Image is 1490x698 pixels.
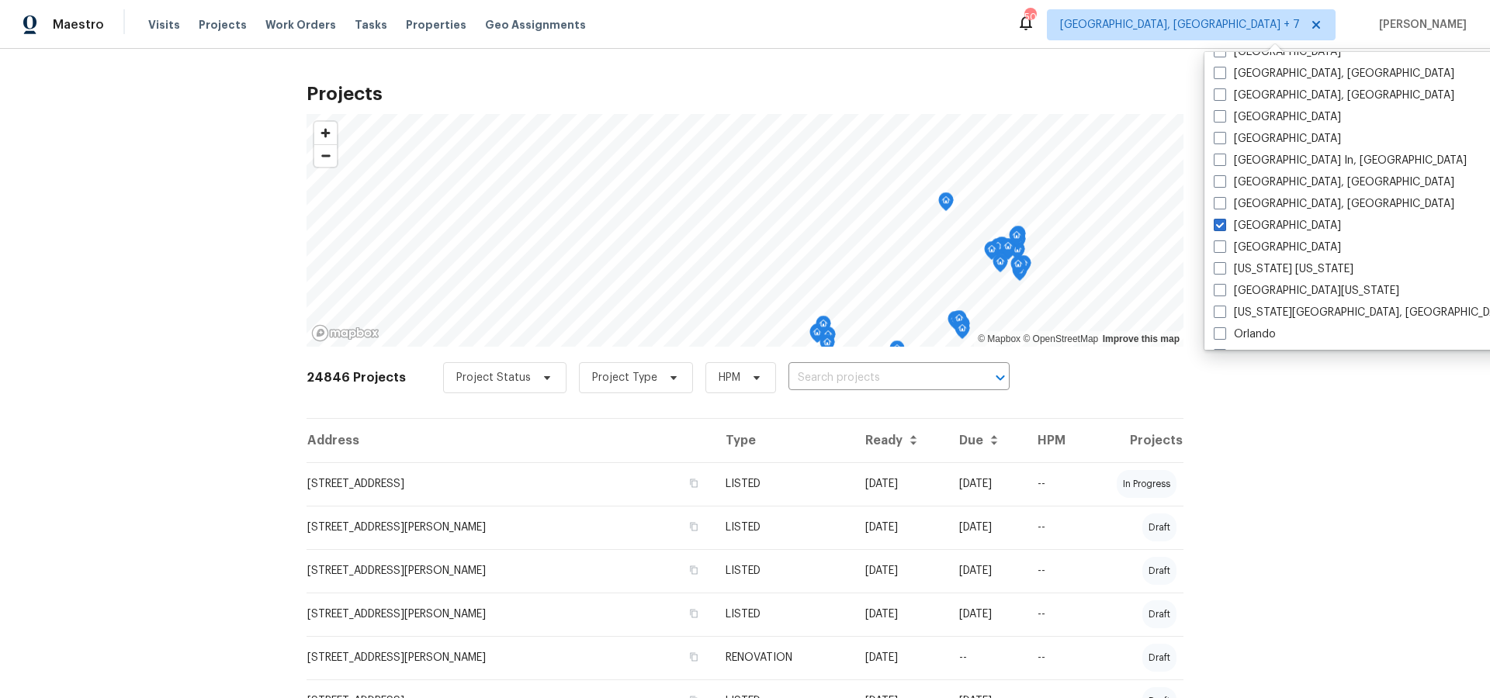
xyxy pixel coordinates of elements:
td: [DATE] [853,462,947,506]
td: [STREET_ADDRESS][PERSON_NAME] [307,506,713,549]
label: [GEOGRAPHIC_DATA] [1214,240,1341,255]
div: in progress [1117,470,1176,498]
label: [GEOGRAPHIC_DATA], [GEOGRAPHIC_DATA] [1214,196,1454,212]
div: Map marker [951,310,967,334]
td: [STREET_ADDRESS][PERSON_NAME] [307,636,713,679]
button: Zoom in [314,122,337,144]
td: [DATE] [947,593,1025,636]
span: Properties [406,17,466,33]
td: [DATE] [853,636,947,679]
span: HPM [719,370,740,385]
td: -- [1025,549,1088,593]
div: Map marker [1010,256,1026,280]
span: Maestro [53,17,104,33]
button: Copy Address [687,650,701,664]
td: LISTED [713,462,853,506]
label: [GEOGRAPHIC_DATA] [1214,109,1341,125]
td: [DATE] [947,549,1025,593]
label: [GEOGRAPHIC_DATA] In, [GEOGRAPHIC_DATA] [1214,153,1467,168]
span: Projects [199,17,247,33]
button: Copy Address [687,520,701,534]
label: [US_STATE] [US_STATE] [1214,261,1353,277]
span: Zoom out [314,145,337,167]
span: [GEOGRAPHIC_DATA], [GEOGRAPHIC_DATA] + 7 [1060,17,1300,33]
td: [STREET_ADDRESS] [307,462,713,506]
span: Geo Assignments [485,17,586,33]
td: LISTED [713,593,853,636]
td: [STREET_ADDRESS][PERSON_NAME] [307,593,713,636]
label: [GEOGRAPHIC_DATA] [1214,131,1341,147]
td: -- [947,636,1025,679]
div: Map marker [984,241,1000,265]
th: Due [947,419,1025,462]
div: Map marker [1010,226,1026,250]
div: Map marker [809,324,825,348]
th: Type [713,419,853,462]
button: Zoom out [314,144,337,167]
button: Copy Address [687,476,701,490]
th: Ready [853,419,947,462]
td: [STREET_ADDRESS][PERSON_NAME] [307,549,713,593]
span: Work Orders [265,17,336,33]
div: Map marker [889,340,905,365]
input: Search projects [788,366,966,390]
span: Tasks [355,19,387,30]
button: Copy Address [687,563,701,577]
div: 50 [1024,9,1035,25]
label: [GEOGRAPHIC_DATA], [GEOGRAPHIC_DATA] [1214,348,1454,364]
td: [DATE] [853,506,947,549]
td: LISTED [713,506,853,549]
label: Orlando [1214,327,1276,342]
a: OpenStreetMap [1023,333,1098,344]
a: Improve this map [1103,333,1180,344]
h2: 24846 Projects [307,370,406,385]
label: [GEOGRAPHIC_DATA], [GEOGRAPHIC_DATA] [1214,88,1454,103]
a: Mapbox homepage [311,324,379,342]
div: Map marker [1000,238,1016,262]
td: -- [1025,462,1088,506]
button: Open [989,367,1011,389]
div: draft [1142,644,1176,672]
label: [GEOGRAPHIC_DATA] [1214,44,1341,60]
td: -- [1025,636,1088,679]
td: LISTED [713,549,853,593]
td: [DATE] [853,549,947,593]
div: Map marker [1009,227,1024,251]
a: Mapbox [978,333,1020,344]
td: [DATE] [947,462,1025,506]
div: draft [1142,557,1176,585]
th: Projects [1088,419,1183,462]
span: Visits [148,17,180,33]
td: RENOVATION [713,636,853,679]
div: draft [1142,600,1176,628]
div: Map marker [990,238,1006,262]
label: [GEOGRAPHIC_DATA], [GEOGRAPHIC_DATA] [1214,174,1454,190]
label: [GEOGRAPHIC_DATA] [1214,218,1341,233]
h2: Projects [307,86,1183,102]
th: Address [307,419,713,462]
span: Project Type [592,370,657,385]
td: [DATE] [947,506,1025,549]
label: [GEOGRAPHIC_DATA][US_STATE] [1214,283,1399,299]
div: Map marker [810,323,826,347]
div: Map marker [994,237,1010,261]
td: -- [1025,506,1088,549]
div: Map marker [948,311,963,335]
canvas: Map [307,114,1183,347]
button: Copy Address [687,606,701,620]
label: [GEOGRAPHIC_DATA], [GEOGRAPHIC_DATA] [1214,66,1454,81]
div: Map marker [955,320,970,344]
div: Map marker [938,192,954,216]
th: HPM [1025,419,1088,462]
span: Project Status [456,370,531,385]
div: Map marker [816,316,831,340]
div: draft [1142,513,1176,541]
span: [PERSON_NAME] [1373,17,1467,33]
td: [DATE] [853,593,947,636]
td: -- [1025,593,1088,636]
div: Map marker [819,334,835,358]
div: Map marker [993,254,1008,278]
